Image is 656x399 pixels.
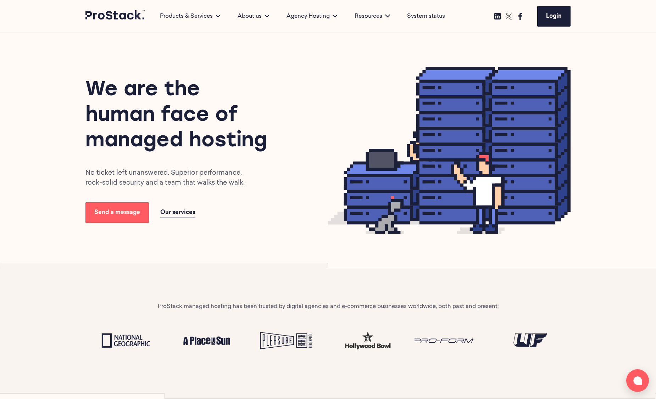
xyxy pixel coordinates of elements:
[85,202,149,223] a: Send a message
[85,78,271,154] h1: We are the human face of managed hosting
[229,12,278,21] div: About us
[160,208,195,218] a: Our services
[626,369,649,392] button: Open chat window
[94,210,140,215] span: Send a message
[346,12,399,21] div: Resources
[151,12,229,21] div: Products & Services
[85,10,146,22] a: Prostack logo
[253,328,322,354] img: Pleasure Beach Logo
[172,328,241,354] img: A place in the sun Logo
[85,168,253,188] p: No ticket left unanswered. Superior performance, rock-solid security and a team that walks the walk.
[415,328,484,354] img: Proform Logo
[334,328,403,353] img: test-hw.png
[278,12,346,21] div: Agency Hosting
[537,6,571,27] a: Login
[495,328,565,354] img: UF Logo
[407,12,445,21] a: System status
[91,328,161,354] img: National Geographic Logo
[546,13,562,19] span: Login
[160,210,195,215] span: Our services
[158,302,499,311] p: ProStack managed hosting has been trusted by digital agencies and e-commerce businesses worldwide...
